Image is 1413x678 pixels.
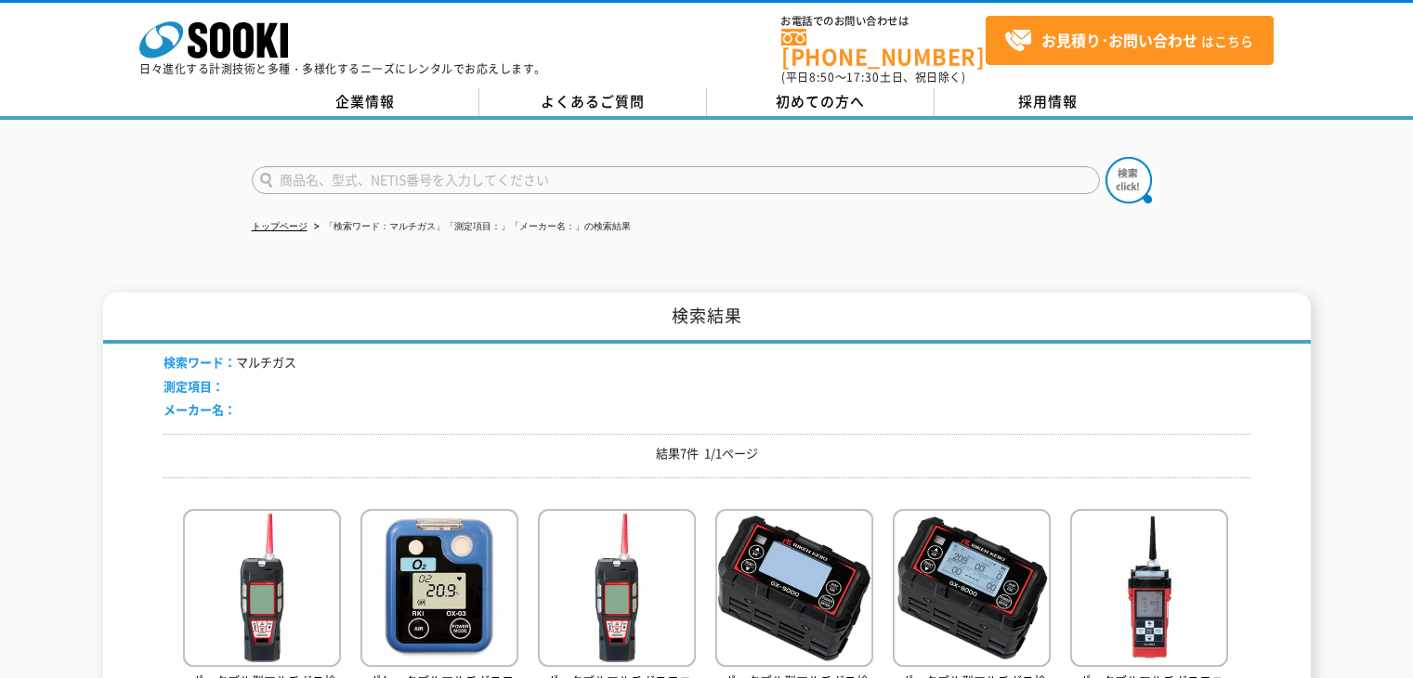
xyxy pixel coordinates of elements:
[164,353,236,371] span: 検索ワード：
[103,293,1311,344] h1: 検索結果
[139,63,546,74] p: 日々進化する計測技術と多種・多様化するニーズにレンタルでお応えします。
[893,509,1051,671] img: GX-9000(メタン/酸素/硫化水素/一酸化炭素)
[1004,27,1253,55] span: はこちら
[846,69,880,85] span: 17:30
[310,217,631,237] li: 「検索ワード：マルチガス」「測定項目：」「メーカー名：」の検索結果
[935,88,1162,116] a: 採用情報
[1106,157,1152,203] img: btn_search.png
[252,88,479,116] a: 企業情報
[1070,509,1228,671] img: GX-2012 TypeB(メタン/酸素/硫化水素/一酸化炭素)
[707,88,935,116] a: 初めての方へ
[164,353,296,372] li: マルチガス
[164,444,1250,463] p: 結果7件 1/1ページ
[781,69,965,85] span: (平日 ～ 土日、祝日除く)
[252,221,307,231] a: トップページ
[164,377,224,395] span: 測定項目：
[164,400,236,418] span: メーカー名：
[1041,29,1197,51] strong: お見積り･お問い合わせ
[538,509,696,671] img: GX-6000(CO2/ppm)
[252,166,1100,194] input: 商品名、型式、NETIS番号を入力してください
[776,91,865,111] span: 初めての方へ
[479,88,707,116] a: よくあるご質問
[986,16,1274,65] a: お見積り･お問い合わせはこちら
[781,16,986,27] span: お電話でのお問い合わせは
[781,29,986,67] a: [PHONE_NUMBER]
[183,509,341,671] img: GX-6000(HC･O2･CO･H2S･VOC/ppm)
[715,509,873,671] img: GX-9000
[809,69,835,85] span: 8:50
[360,509,518,671] img: OX-03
